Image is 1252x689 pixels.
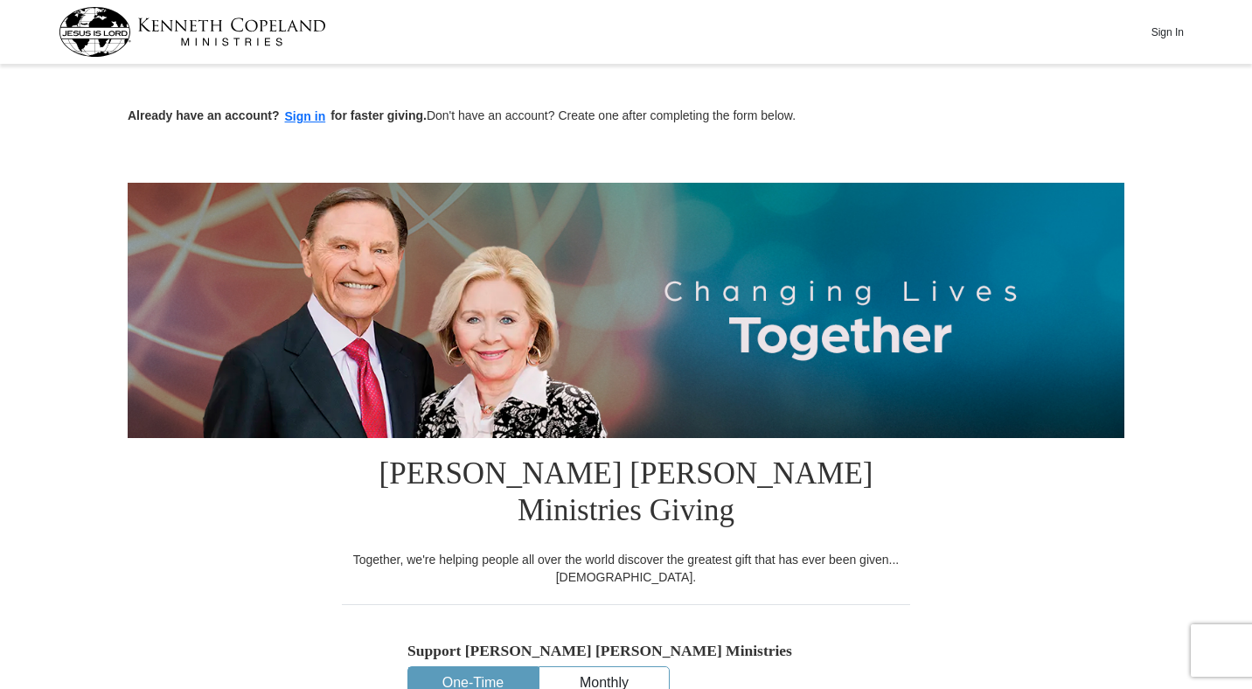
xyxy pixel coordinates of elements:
[342,438,910,551] h1: [PERSON_NAME] [PERSON_NAME] Ministries Giving
[128,107,1124,127] p: Don't have an account? Create one after completing the form below.
[280,107,331,127] button: Sign in
[128,108,427,122] strong: Already have an account? for faster giving.
[1141,18,1193,45] button: Sign In
[59,7,326,57] img: kcm-header-logo.svg
[342,551,910,586] div: Together, we're helping people all over the world discover the greatest gift that has ever been g...
[407,642,845,660] h5: Support [PERSON_NAME] [PERSON_NAME] Ministries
